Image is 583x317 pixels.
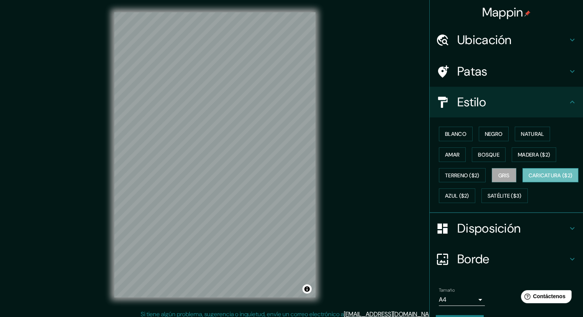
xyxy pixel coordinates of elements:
[482,4,523,20] font: Mappin
[445,130,466,137] font: Blanco
[488,193,522,200] font: Satélite ($3)
[439,287,455,293] font: Tamaño
[472,147,506,162] button: Bosque
[457,220,521,236] font: Disposición
[445,172,480,179] font: Terreno ($2)
[114,12,315,297] canvas: Mapa
[439,168,486,183] button: Terreno ($2)
[457,251,489,267] font: Borde
[521,130,544,137] font: Natural
[518,151,550,158] font: Madera ($2)
[512,147,556,162] button: Madera ($2)
[478,151,499,158] font: Bosque
[479,127,509,141] button: Negro
[439,188,475,203] button: Azul ($2)
[439,294,485,306] div: A4
[524,10,530,17] img: pin-icon.png
[430,87,583,117] div: Estilo
[457,63,488,79] font: Patas
[457,94,486,110] font: Estilo
[439,296,447,304] font: A4
[430,56,583,87] div: Patas
[302,284,312,294] button: Activar o desactivar atribución
[515,127,550,141] button: Natural
[529,172,573,179] font: Caricatura ($2)
[439,127,473,141] button: Blanco
[439,147,466,162] button: Amar
[492,168,516,183] button: Gris
[498,172,510,179] font: Gris
[430,244,583,274] div: Borde
[485,130,503,137] font: Negro
[430,25,583,55] div: Ubicación
[522,168,579,183] button: Caricatura ($2)
[445,193,469,200] font: Azul ($2)
[457,32,512,48] font: Ubicación
[515,287,575,309] iframe: Lanzador de widgets de ayuda
[481,188,528,203] button: Satélite ($3)
[445,151,460,158] font: Amar
[430,213,583,244] div: Disposición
